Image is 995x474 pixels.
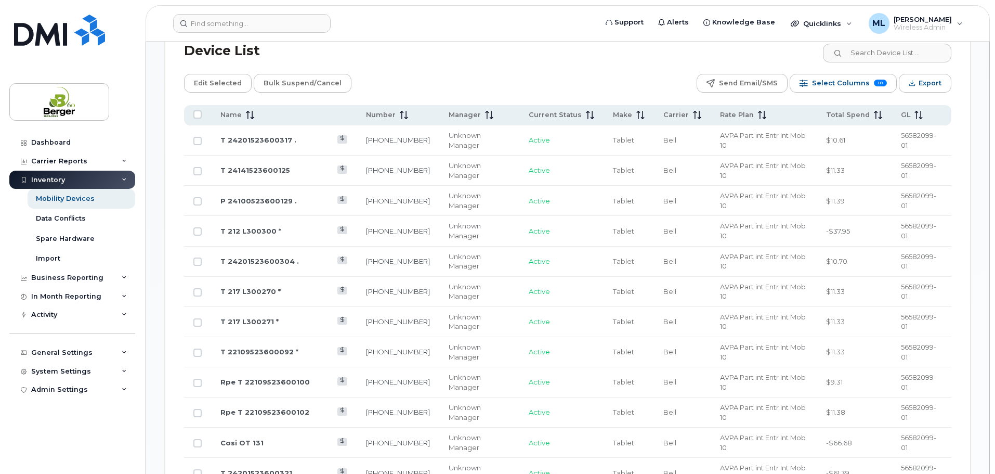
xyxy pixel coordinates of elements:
[449,403,510,422] div: Unknown Manager
[449,110,481,120] span: Manager
[826,197,845,205] span: $11.39
[663,408,676,416] span: Bell
[366,257,430,265] a: [PHONE_NUMBER]
[529,378,550,386] span: Active
[720,373,806,391] span: AVPA Part int Entr Int Mob 10
[720,433,806,452] span: AVPA Part int Entr Int Mob 10
[663,257,676,265] span: Bell
[337,317,347,325] a: View Last Bill
[894,15,952,23] span: [PERSON_NAME]
[651,12,696,33] a: Alerts
[901,343,936,361] span: 56582099-01
[826,110,870,120] span: Total Spend
[826,348,845,356] span: $11.33
[220,166,290,174] a: T 24141523600125
[220,439,264,447] a: Cosi OT 131
[366,378,430,386] a: [PHONE_NUMBER]
[613,439,634,447] span: Tablet
[366,136,430,144] a: [PHONE_NUMBER]
[663,348,676,356] span: Bell
[826,317,845,326] span: $11.33
[720,131,806,149] span: AVPA Part int Entr Int Mob 10
[901,191,936,210] span: 56582099-01
[254,74,351,93] button: Bulk Suspend/Cancel
[366,227,430,235] a: [PHONE_NUMBER]
[220,227,281,235] a: T 212 L300300 *
[720,403,806,421] span: AVPA Part int Entr Int Mob 10
[613,378,634,386] span: Tablet
[449,342,510,362] div: Unknown Manager
[861,13,970,34] div: Mélanie Lafrance
[901,110,910,120] span: GL
[220,408,309,416] a: Rpe T 22109523600102
[449,282,510,301] div: Unknown Manager
[366,197,430,205] a: [PHONE_NUMBER]
[823,44,951,62] input: Search Device List ...
[826,257,847,265] span: $10.70
[826,166,845,174] span: $11.33
[449,373,510,392] div: Unknown Manager
[264,75,342,91] span: Bulk Suspend/Cancel
[712,17,775,28] span: Knowledge Base
[220,287,281,296] a: T 217 L300270 *
[613,197,634,205] span: Tablet
[220,110,242,120] span: Name
[220,317,279,326] a: T 217 L300271 *
[337,165,347,173] a: View Last Bill
[220,136,296,144] a: T 24201523600317 .
[663,166,676,174] span: Bell
[720,161,806,180] span: AVPA Part int Entr Int Mob 10
[529,408,550,416] span: Active
[529,136,550,144] span: Active
[613,257,634,265] span: Tablet
[803,19,841,28] span: Quicklinks
[366,317,430,326] a: [PHONE_NUMBER]
[529,348,550,356] span: Active
[826,408,845,416] span: $11.38
[529,110,582,120] span: Current Status
[826,287,845,296] span: $11.33
[613,136,634,144] span: Tablet
[337,287,347,294] a: View Last Bill
[366,166,430,174] a: [PHONE_NUMBER]
[220,197,297,205] a: P 24100523600129 .
[449,252,510,271] div: Unknown Manager
[720,110,754,120] span: Rate Plan
[901,252,936,271] span: 56582099-01
[366,348,430,356] a: [PHONE_NUMBER]
[613,110,632,120] span: Make
[220,348,298,356] a: T 22109523600092 *
[529,197,550,205] span: Active
[613,287,634,296] span: Tablet
[449,131,510,150] div: Unknown Manager
[901,131,936,149] span: 56582099-01
[613,317,634,326] span: Tablet
[720,283,806,301] span: AVPA Part int Entr Int Mob 10
[720,252,806,271] span: AVPA Part int Entr Int Mob 10
[337,377,347,385] a: View Last Bill
[614,17,644,28] span: Support
[663,378,676,386] span: Bell
[220,378,310,386] a: Rpe T 22109523600100
[613,348,634,356] span: Tablet
[874,80,887,86] span: 10
[529,287,550,296] span: Active
[812,75,870,91] span: Select Columns
[901,313,936,331] span: 56582099-01
[720,313,806,331] span: AVPA Part int Entr Int Mob 10
[337,438,347,446] a: View Last Bill
[663,197,676,205] span: Bell
[184,74,252,93] button: Edit Selected
[919,75,941,91] span: Export
[663,110,689,120] span: Carrier
[826,136,845,144] span: $10.61
[529,317,550,326] span: Active
[697,74,788,93] button: Send Email/SMS
[529,439,550,447] span: Active
[613,227,634,235] span: Tablet
[663,317,676,326] span: Bell
[663,227,676,235] span: Bell
[872,17,885,30] span: ML
[529,166,550,174] span: Active
[720,191,806,210] span: AVPA Part int Entr Int Mob 10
